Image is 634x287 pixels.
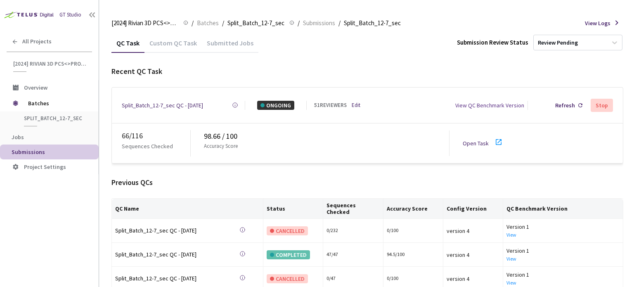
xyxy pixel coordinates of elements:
[122,142,173,151] p: Sequences Checked
[457,38,528,47] div: Submission Review Status
[387,251,440,259] div: 94.5/100
[204,142,238,150] p: Accuracy Score
[111,66,623,77] div: Recent QC Task
[111,39,144,53] div: QC Task
[506,270,620,279] div: Version 1
[314,101,347,109] div: 51 REVIEWERS
[326,227,379,235] div: 0 / 232
[447,226,499,235] div: version 4
[463,140,489,147] a: Open Task
[24,84,47,91] span: Overview
[298,18,300,28] li: /
[447,274,499,283] div: version 4
[303,18,335,28] span: Submissions
[506,246,620,255] div: Version 1
[596,102,608,109] div: Stop
[447,250,499,259] div: version 4
[267,226,308,235] div: CANCELLED
[352,101,360,109] a: Edit
[344,18,401,28] span: Split_Batch_12-7_sec
[122,101,203,110] a: Split_Batch_12-7_sec QC - [DATE]
[202,39,258,53] div: Submitted Jobs
[115,250,231,259] a: Split_Batch_12-7_sec QC - [DATE]
[387,227,440,235] div: 0/100
[13,60,87,67] span: [2024] Rivian 3D PCS<>Production
[24,163,66,171] span: Project Settings
[115,226,231,235] div: Split_Batch_12-7_sec QC - [DATE]
[323,199,383,219] th: Sequences Checked
[443,199,503,219] th: Config Version
[538,39,578,47] div: Review Pending
[326,251,379,259] div: 47 / 47
[222,18,224,28] li: /
[506,280,516,286] a: View
[257,101,294,110] div: ONGOING
[115,274,231,283] div: Split_Batch_12-7_sec QC - [DATE]
[267,250,310,259] div: COMPLETED
[338,18,341,28] li: /
[267,274,308,283] div: CANCELLED
[506,256,516,262] a: View
[301,18,337,27] a: Submissions
[506,222,620,231] div: Version 1
[111,18,178,28] span: [2024] Rivian 3D PCS<>Production
[506,232,516,238] a: View
[555,101,575,110] div: Refresh
[111,177,623,188] div: Previous QCs
[28,95,85,111] span: Batches
[195,18,220,27] a: Batches
[585,19,610,28] span: View Logs
[112,199,263,219] th: QC Name
[122,130,190,142] div: 66 / 116
[204,130,449,142] div: 98.66 / 100
[59,11,81,19] div: GT Studio
[326,275,379,282] div: 0 / 47
[455,101,524,110] div: View QC Benchmark Version
[263,199,323,219] th: Status
[12,148,45,156] span: Submissions
[383,199,443,219] th: Accuracy Score
[197,18,219,28] span: Batches
[24,115,85,122] span: Split_Batch_12-7_sec
[192,18,194,28] li: /
[22,38,52,45] span: All Projects
[144,39,202,53] div: Custom QC Task
[227,18,284,28] span: Split_Batch_12-7_sec
[387,275,440,282] div: 0/100
[12,133,24,141] span: Jobs
[503,199,623,219] th: QC Benchmark Version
